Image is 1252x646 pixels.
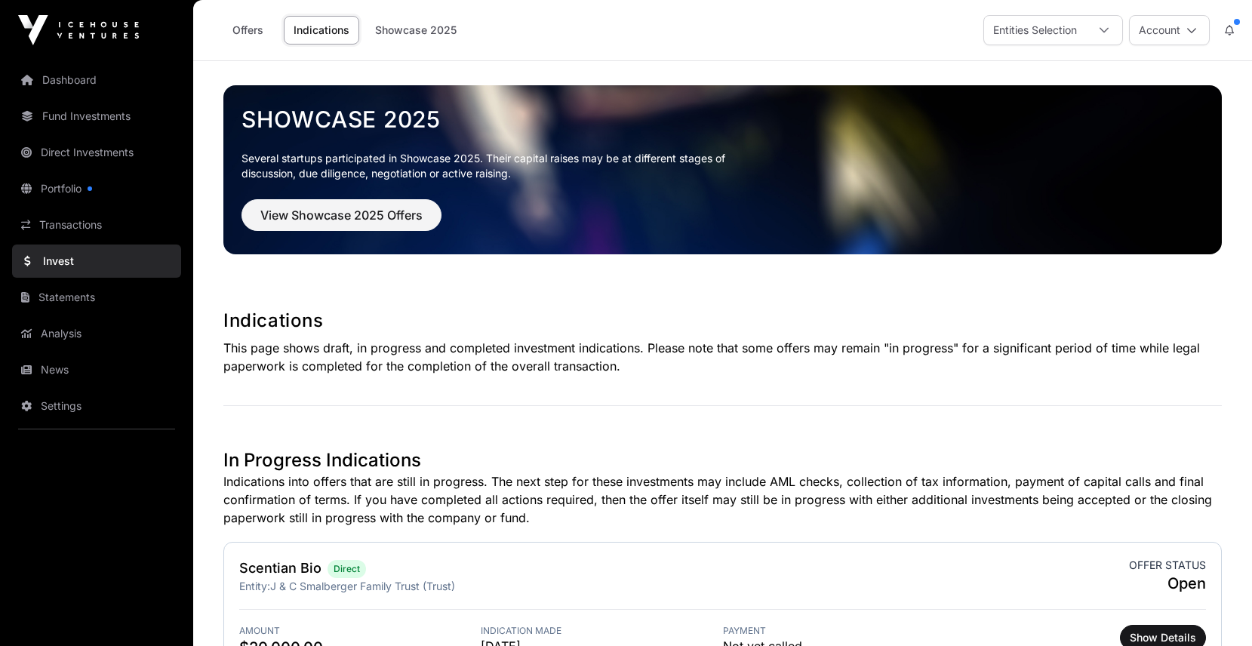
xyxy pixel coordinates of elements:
[284,16,359,45] a: Indications
[1129,573,1206,594] span: Open
[12,172,181,205] a: Portfolio
[12,136,181,169] a: Direct Investments
[12,281,181,314] a: Statements
[365,16,466,45] a: Showcase 2025
[239,580,270,592] span: Entity:
[12,317,181,350] a: Analysis
[12,353,181,386] a: News
[723,625,964,637] span: Payment
[223,85,1222,254] img: Showcase 2025
[12,389,181,423] a: Settings
[223,339,1222,375] p: This page shows draft, in progress and completed investment indications. Please note that some of...
[223,448,1222,472] h1: In Progress Indications
[18,15,139,45] img: Icehouse Ventures Logo
[239,625,481,637] span: Amount
[241,199,441,231] button: View Showcase 2025 Offers
[223,309,1222,333] h1: Indications
[241,214,441,229] a: View Showcase 2025 Offers
[1129,15,1210,45] button: Account
[481,625,722,637] span: Indication Made
[241,106,1204,133] a: Showcase 2025
[1129,558,1206,573] span: Offer status
[217,16,278,45] a: Offers
[260,206,423,224] span: View Showcase 2025 Offers
[1177,574,1252,646] iframe: Chat Widget
[12,63,181,97] a: Dashboard
[270,580,455,592] span: J & C Smalberger Family Trust (Trust)
[984,16,1086,45] div: Entities Selection
[12,245,181,278] a: Invest
[12,208,181,241] a: Transactions
[223,472,1222,527] p: Indications into offers that are still in progress. The next step for these investments may inclu...
[241,151,749,181] p: Several startups participated in Showcase 2025. Their capital raises may be at different stages o...
[1130,630,1196,645] span: Show Details
[239,560,321,576] a: Scentian Bio
[334,563,360,575] span: Direct
[12,100,181,133] a: Fund Investments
